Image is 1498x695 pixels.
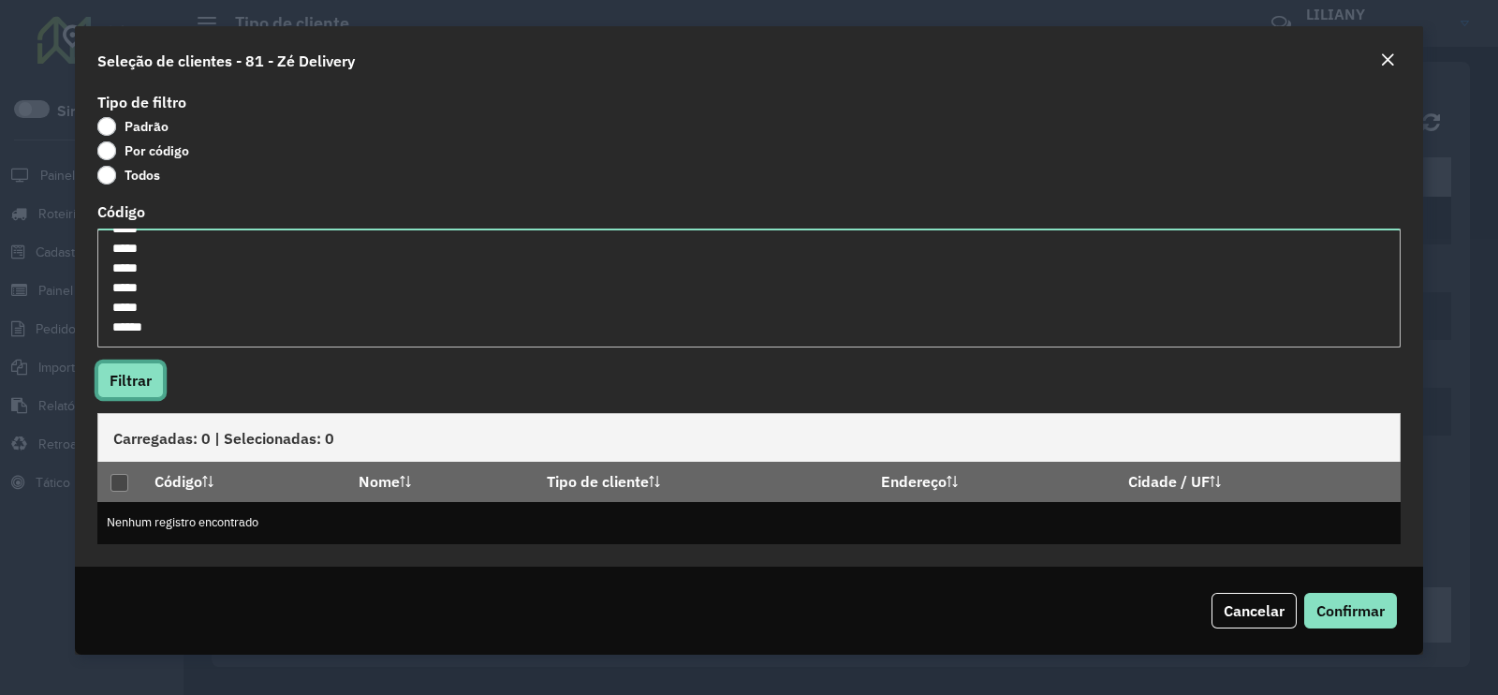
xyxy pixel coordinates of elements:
button: Close [1374,49,1401,73]
em: Fechar [1380,52,1395,67]
label: Tipo de filtro [97,91,186,113]
td: Nenhum registro encontrado [97,502,1401,544]
th: Cidade / UF [1115,462,1400,501]
label: Por código [97,141,189,160]
th: Tipo de cliente [534,462,868,501]
label: Todos [97,166,160,185]
span: Cancelar [1224,601,1285,620]
th: Código [141,462,345,501]
th: Endereço [869,462,1116,501]
button: Confirmar [1304,593,1397,628]
button: Filtrar [97,362,164,398]
span: Confirmar [1316,601,1385,620]
div: Carregadas: 0 | Selecionadas: 0 [97,413,1401,462]
h4: Seleção de clientes - 81 - Zé Delivery [97,50,355,72]
label: Padrão [97,117,169,136]
th: Nome [345,462,534,501]
button: Cancelar [1212,593,1297,628]
label: Código [97,200,145,223]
